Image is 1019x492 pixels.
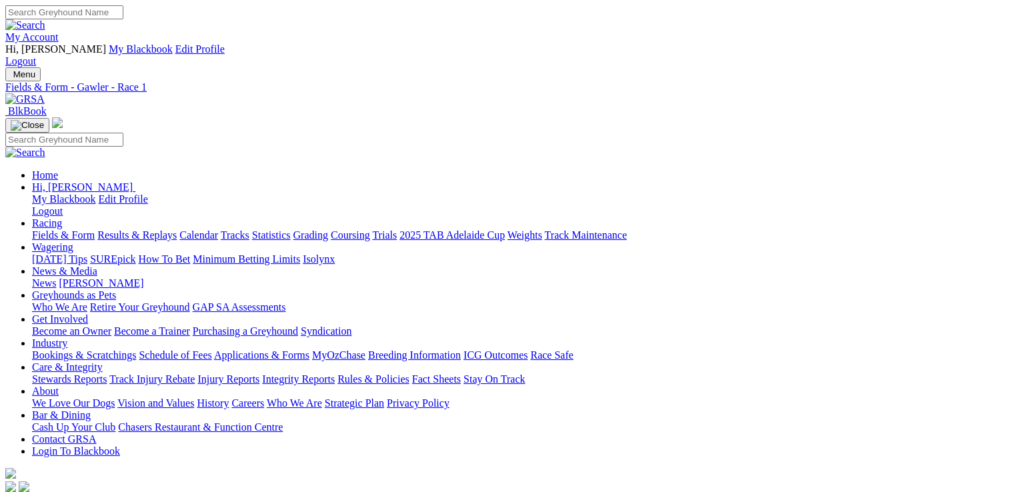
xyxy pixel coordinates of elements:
a: Stay On Track [463,373,525,385]
span: Hi, [PERSON_NAME] [5,43,106,55]
a: Trials [372,229,397,241]
button: Toggle navigation [5,118,49,133]
a: News [32,277,56,289]
a: Calendar [179,229,218,241]
a: Purchasing a Greyhound [193,325,298,337]
a: [PERSON_NAME] [59,277,143,289]
a: Become an Owner [32,325,111,337]
a: Syndication [301,325,351,337]
a: Weights [507,229,542,241]
a: Care & Integrity [32,361,103,373]
div: Get Involved [32,325,1004,337]
img: GRSA [5,93,45,105]
img: Search [5,147,45,159]
a: Privacy Policy [387,397,449,409]
a: Chasers Restaurant & Function Centre [118,421,283,433]
a: My Account [5,31,59,43]
a: Who We Are [267,397,322,409]
a: 2025 TAB Adelaide Cup [399,229,505,241]
a: Fields & Form - Gawler - Race 1 [5,81,1004,93]
a: Bookings & Scratchings [32,349,136,361]
img: twitter.svg [19,481,29,492]
a: Track Maintenance [545,229,627,241]
a: About [32,385,59,397]
a: News & Media [32,265,97,277]
span: Menu [13,69,35,79]
a: Login To Blackbook [32,445,120,457]
a: Applications & Forms [214,349,309,361]
input: Search [5,5,123,19]
div: Wagering [32,253,1004,265]
a: Rules & Policies [337,373,409,385]
a: We Love Our Dogs [32,397,115,409]
a: Schedule of Fees [139,349,211,361]
a: Who We Are [32,301,87,313]
a: Cash Up Your Club [32,421,115,433]
div: News & Media [32,277,1004,289]
div: Bar & Dining [32,421,1004,433]
div: Industry [32,349,1004,361]
img: Close [11,120,44,131]
a: Careers [231,397,264,409]
a: Minimum Betting Limits [193,253,300,265]
div: About [32,397,1004,409]
a: Vision and Values [117,397,194,409]
button: Toggle navigation [5,67,41,81]
a: Racing [32,217,62,229]
img: facebook.svg [5,481,16,492]
a: Wagering [32,241,73,253]
a: [DATE] Tips [32,253,87,265]
a: Race Safe [530,349,573,361]
a: Fact Sheets [412,373,461,385]
a: Edit Profile [175,43,225,55]
input: Search [5,133,123,147]
img: logo-grsa-white.png [52,117,63,128]
div: Hi, [PERSON_NAME] [32,193,1004,217]
a: How To Bet [139,253,191,265]
a: Hi, [PERSON_NAME] [32,181,135,193]
a: Grading [293,229,328,241]
a: Statistics [252,229,291,241]
div: My Account [5,43,1004,67]
a: Logout [32,205,63,217]
div: Greyhounds as Pets [32,301,1004,313]
a: Industry [32,337,67,349]
a: Greyhounds as Pets [32,289,116,301]
a: Results & Replays [97,229,177,241]
a: Tracks [221,229,249,241]
a: Track Injury Rebate [109,373,195,385]
a: Edit Profile [99,193,148,205]
a: MyOzChase [312,349,365,361]
a: SUREpick [90,253,135,265]
span: BlkBook [8,105,47,117]
a: Retire Your Greyhound [90,301,190,313]
a: Contact GRSA [32,433,96,445]
a: Injury Reports [197,373,259,385]
a: Isolynx [303,253,335,265]
span: Hi, [PERSON_NAME] [32,181,133,193]
a: Integrity Reports [262,373,335,385]
a: Get Involved [32,313,88,325]
a: My Blackbook [32,193,96,205]
img: logo-grsa-white.png [5,468,16,479]
a: Strategic Plan [325,397,384,409]
a: BlkBook [5,105,47,117]
a: Coursing [331,229,370,241]
a: GAP SA Assessments [193,301,286,313]
a: Breeding Information [368,349,461,361]
a: My Blackbook [109,43,173,55]
a: Home [32,169,58,181]
div: Care & Integrity [32,373,1004,385]
a: Logout [5,55,36,67]
a: Become a Trainer [114,325,190,337]
img: Search [5,19,45,31]
div: Racing [32,229,1004,241]
a: Stewards Reports [32,373,107,385]
a: Fields & Form [32,229,95,241]
a: ICG Outcomes [463,349,528,361]
a: Bar & Dining [32,409,91,421]
a: History [197,397,229,409]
